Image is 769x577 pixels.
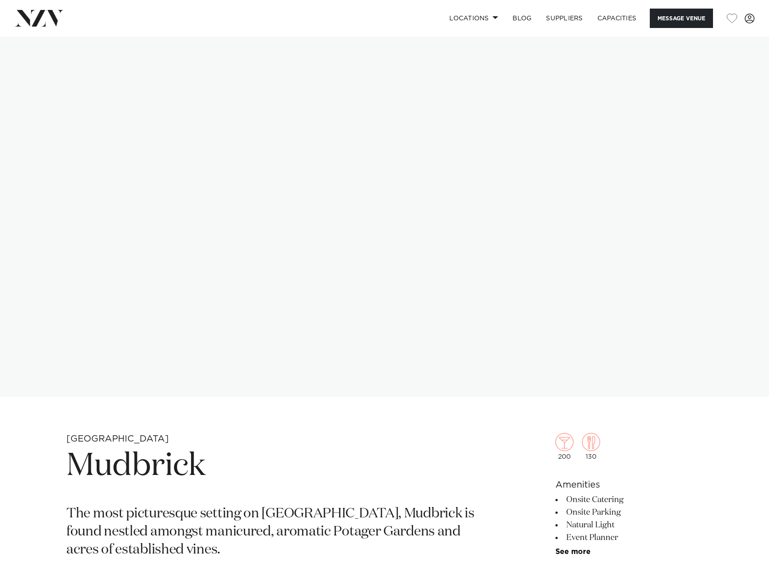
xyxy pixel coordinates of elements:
h1: Mudbrick [66,446,491,487]
img: dining.png [582,433,600,451]
li: Natural Light [555,519,703,531]
a: SUPPLIERS [539,9,590,28]
li: Event Planner [555,531,703,544]
img: cocktail.png [555,433,573,451]
p: The most picturesque setting on [GEOGRAPHIC_DATA], Mudbrick is found nestled amongst manicured, a... [66,505,491,559]
a: BLOG [505,9,539,28]
a: Capacities [590,9,644,28]
li: Onsite Catering [555,493,703,506]
button: Message Venue [650,9,713,28]
li: Onsite Parking [555,506,703,519]
img: nzv-logo.png [14,10,64,26]
div: 200 [555,433,573,460]
div: 130 [582,433,600,460]
h6: Amenities [555,478,703,492]
a: Locations [442,9,505,28]
small: [GEOGRAPHIC_DATA] [66,434,169,443]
